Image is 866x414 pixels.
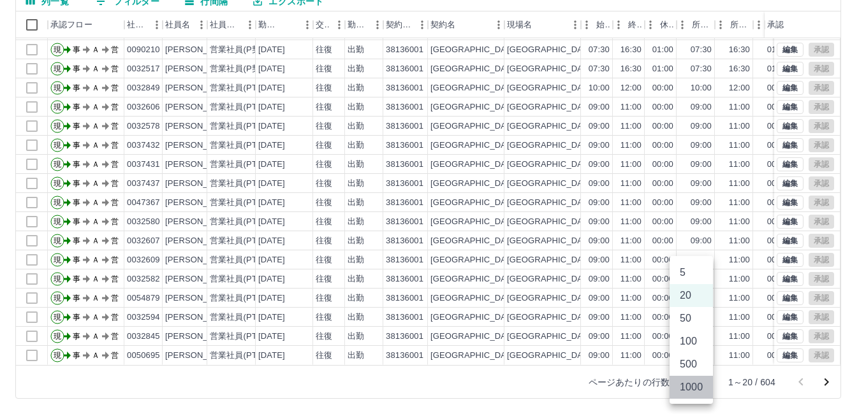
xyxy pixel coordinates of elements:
[670,261,713,284] li: 5
[670,376,713,399] li: 1000
[670,307,713,330] li: 50
[670,284,713,307] li: 20
[670,353,713,376] li: 500
[670,330,713,353] li: 100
